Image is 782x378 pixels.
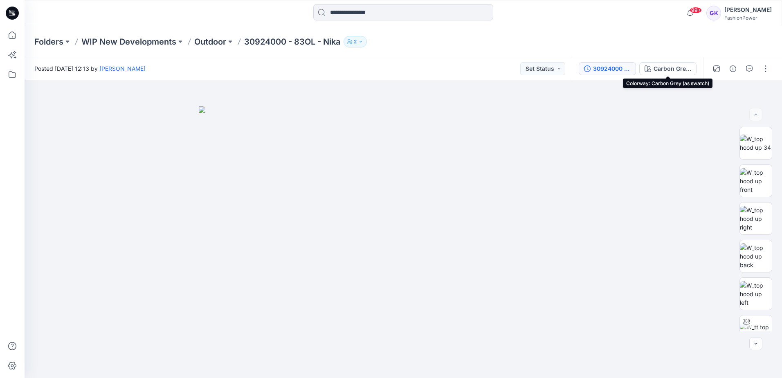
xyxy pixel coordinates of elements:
[344,36,367,47] button: 2
[199,106,608,378] img: eyJhbGciOiJIUzI1NiIsImtpZCI6IjAiLCJzbHQiOiJzZXMiLCJ0eXAiOiJKV1QifQ.eyJkYXRhIjp7InR5cGUiOiJzdG9yYW...
[81,36,176,47] a: WIP New Developments
[244,36,340,47] p: 30924000 - 83OL - Nika
[706,6,721,20] div: GK
[740,281,772,307] img: W_top hood up left
[740,323,772,340] img: W_tt top hood up
[579,62,636,75] button: 30924000 - 83OL - Nika
[740,206,772,232] img: W_top hood up right
[194,36,226,47] a: Outdoor
[654,64,691,73] div: Carbon Grey (as swatch)
[740,243,772,269] img: W_top hood up back
[34,64,146,73] span: Posted [DATE] 12:13 by
[34,36,63,47] a: Folders
[726,62,739,75] button: Details
[724,15,772,21] div: FashionPower
[593,64,631,73] div: 30924000 - 83OL - Nika
[724,5,772,15] div: [PERSON_NAME]
[99,65,146,72] a: [PERSON_NAME]
[690,7,702,13] span: 99+
[740,168,772,194] img: W_top hood up front
[354,37,357,46] p: 2
[740,135,772,152] img: W_top hood up 34
[639,62,697,75] button: Carbon Grey (as swatch)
